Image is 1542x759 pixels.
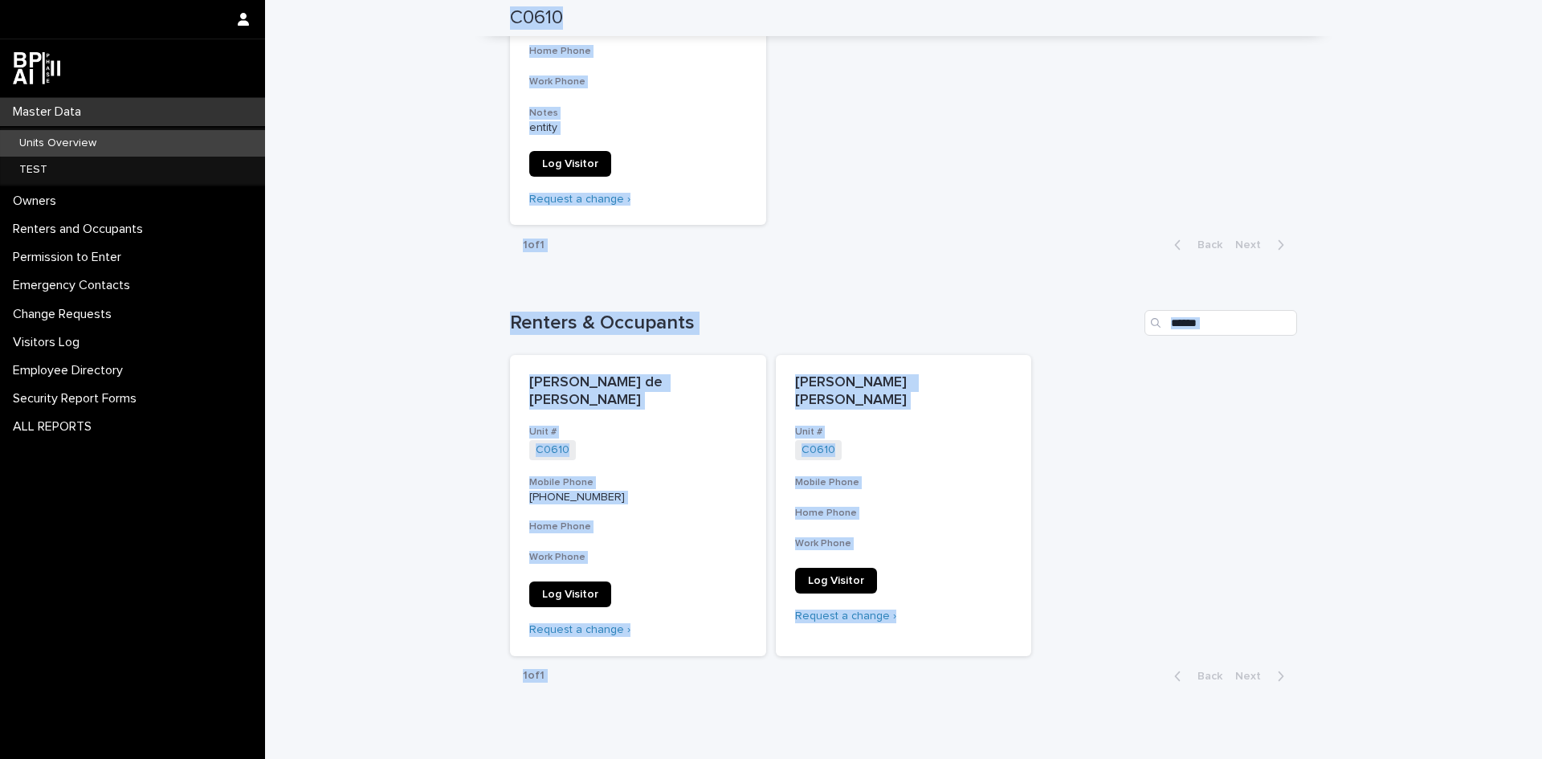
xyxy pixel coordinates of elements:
p: TEST [6,163,60,177]
p: Emergency Contacts [6,278,143,293]
span: Log Visitor [808,575,864,586]
p: Owners [6,194,69,209]
h3: Work Phone [795,537,1013,550]
a: Request a change › [529,624,630,635]
button: Back [1161,238,1229,252]
span: Log Visitor [542,589,598,600]
a: Request a change › [529,194,630,205]
a: C0610 [802,443,835,457]
p: 1 of 1 [510,226,557,265]
p: Units Overview [6,137,109,150]
p: Change Requests [6,307,124,322]
a: Log Visitor [795,568,877,594]
input: Search [1144,310,1297,336]
h3: Home Phone [795,507,1013,520]
h2: C0610 [510,6,563,30]
h3: Work Phone [529,551,747,564]
a: [PHONE_NUMBER] [529,492,625,503]
p: Permission to Enter [6,250,134,265]
h3: Home Phone [529,520,747,533]
button: Next [1229,238,1297,252]
img: dwgmcNfxSF6WIOOXiGgu [13,52,60,84]
h3: Home Phone [529,45,747,58]
p: Renters and Occupants [6,222,156,237]
h3: Mobile Phone [529,476,747,489]
h3: Work Phone [529,75,747,88]
span: Back [1188,671,1222,682]
span: Back [1188,239,1222,251]
p: ALL REPORTS [6,419,104,435]
a: Log Visitor [529,151,611,177]
h1: Renters & Occupants [510,312,1138,335]
button: Back [1161,669,1229,684]
p: 1 of 1 [510,656,557,696]
p: [PERSON_NAME] [PERSON_NAME] [795,374,1013,409]
p: Master Data [6,104,94,120]
span: Next [1235,671,1271,682]
p: Visitors Log [6,335,92,350]
a: [PERSON_NAME] de [PERSON_NAME]Unit #C0610 Mobile Phone[PHONE_NUMBER]Home PhoneWork PhoneLog Visit... [510,355,766,655]
h3: Notes [529,107,747,120]
p: Security Report Forms [6,391,149,406]
h3: Mobile Phone [795,476,1013,489]
button: Next [1229,669,1297,684]
a: Request a change › [795,610,896,622]
p: entity [529,121,747,135]
h3: Unit # [795,426,1013,439]
h3: Unit # [529,426,747,439]
p: [PERSON_NAME] de [PERSON_NAME] [529,374,747,409]
span: Next [1235,239,1271,251]
a: Log Visitor [529,581,611,607]
p: Employee Directory [6,363,136,378]
span: Log Visitor [542,158,598,169]
a: [PERSON_NAME] [PERSON_NAME]Unit #C0610 Mobile PhoneHome PhoneWork PhoneLog VisitorRequest a change › [776,355,1032,655]
a: C0610 [536,443,569,457]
